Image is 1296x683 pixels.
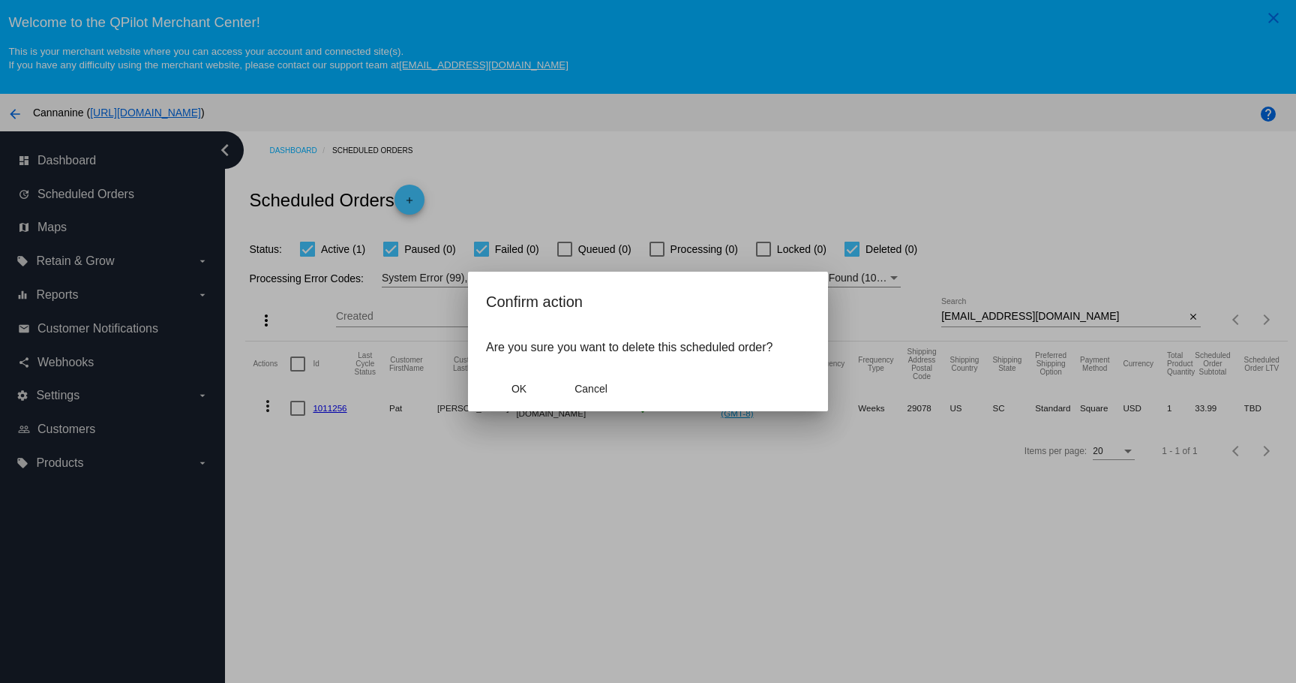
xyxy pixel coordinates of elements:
span: Cancel [574,383,607,395]
button: Close dialog [558,375,624,402]
button: Close dialog [486,375,552,402]
p: Are you sure you want to delete this scheduled order? [486,341,810,354]
h2: Confirm action [486,290,810,314]
span: OK [511,383,526,395]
